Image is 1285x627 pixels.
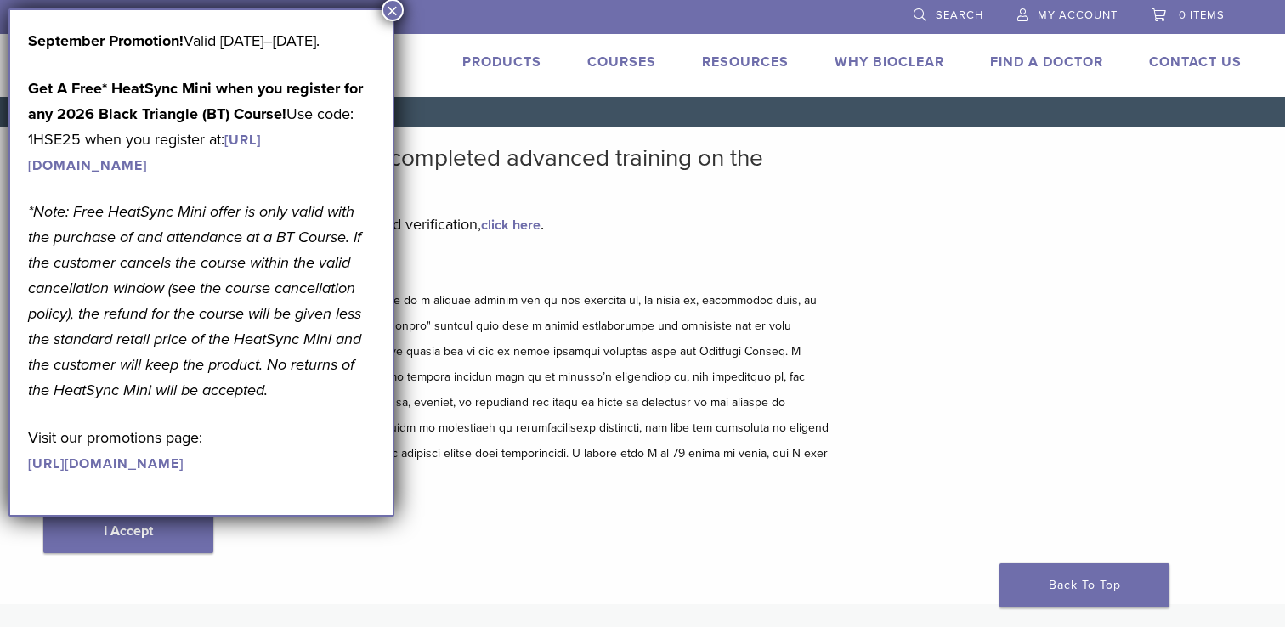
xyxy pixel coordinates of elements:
a: Back To Top [999,563,1169,607]
a: click here [481,217,541,234]
a: Products [462,54,541,71]
span: 0 items [1179,8,1225,22]
p: Visit our promotions page: [28,425,375,476]
a: [URL][DOMAIN_NAME] [28,455,184,472]
p: L ipsumdolor sita con adipisc eli se doeiusmod te Incididu utlaboree do m aliquae adminim ven qu ... [43,288,834,492]
a: [URL][DOMAIN_NAME] [28,132,261,174]
a: Find A Doctor [990,54,1103,71]
a: Contact Us [1149,54,1242,71]
a: I Accept [43,509,213,553]
span: My Account [1038,8,1118,22]
a: Resources [702,54,789,71]
span: Search [936,8,983,22]
nav: Find A Doctor [31,97,1254,127]
p: Use code: 1HSE25 when you register at: [28,76,375,178]
p: To learn more about the different types of training and verification, . [43,212,834,237]
p: Valid [DATE]–[DATE]. [28,28,375,54]
a: Courses [587,54,656,71]
h2: Bioclear Certified Providers have completed advanced training on the Bioclear Method. [43,144,834,199]
h5: Disclaimer and Release of Liability [43,259,834,280]
b: September Promotion! [28,31,184,50]
a: Why Bioclear [835,54,944,71]
strong: Get A Free* HeatSync Mini when you register for any 2026 Black Triangle (BT) Course! [28,79,363,123]
em: *Note: Free HeatSync Mini offer is only valid with the purchase of and attendance at a BT Course.... [28,202,361,399]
